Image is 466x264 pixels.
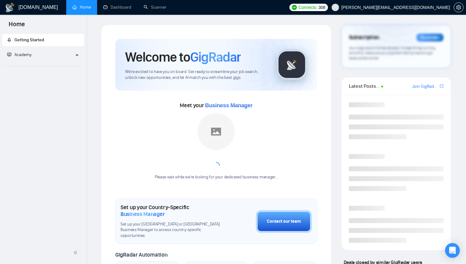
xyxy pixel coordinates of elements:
h1: Welcome to [125,49,241,65]
span: user [333,5,337,10]
h1: Set up your Country-Specific [121,204,225,217]
a: export [440,83,444,89]
img: placeholder.png [198,113,235,150]
span: fund-projection-screen [7,52,11,57]
img: gigradar-logo.png [276,49,307,80]
span: export [440,83,444,88]
span: Business Manager [205,102,252,108]
span: Getting Started [14,37,44,43]
span: loading [211,161,221,171]
a: dashboardDashboard [103,5,131,10]
span: Academy [14,52,31,57]
span: Subscription [349,32,379,43]
span: 308 [318,4,325,11]
span: Meet your [180,102,252,109]
li: Getting Started [2,34,84,46]
a: Join GigRadar Slack Community [412,83,439,90]
div: Open Intercom Messenger [445,243,460,258]
a: homeHome [72,5,91,10]
button: Contact our team [256,210,312,233]
span: Business Manager [121,211,165,217]
span: GigRadar [190,49,241,65]
span: Your subscription will be renewed. To keep things running smoothly, make sure your payment method... [349,46,435,60]
div: Contact our team [267,218,301,225]
div: Reminder [416,34,444,42]
span: We're excited to have you on board. Get ready to streamline your job search, unlock new opportuni... [125,69,267,81]
button: setting [454,2,464,12]
span: Set up your [GEOGRAPHIC_DATA] or [GEOGRAPHIC_DATA] Business Manager to access country-specific op... [121,221,225,239]
img: logo [5,3,15,13]
span: Latest Posts from the GigRadar Community [349,82,379,90]
li: Academy Homepage [2,63,84,67]
a: searchScanner [144,5,166,10]
span: double-left [73,250,80,256]
span: rocket [7,38,11,42]
span: Connects: [299,4,317,11]
a: setting [454,5,464,10]
img: upwork-logo.png [292,5,297,10]
span: GigRadar Automation [115,251,167,258]
span: Home [4,20,30,33]
span: Academy [7,52,31,57]
div: Please wait while we're looking for your dedicated business manager... [151,174,281,180]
